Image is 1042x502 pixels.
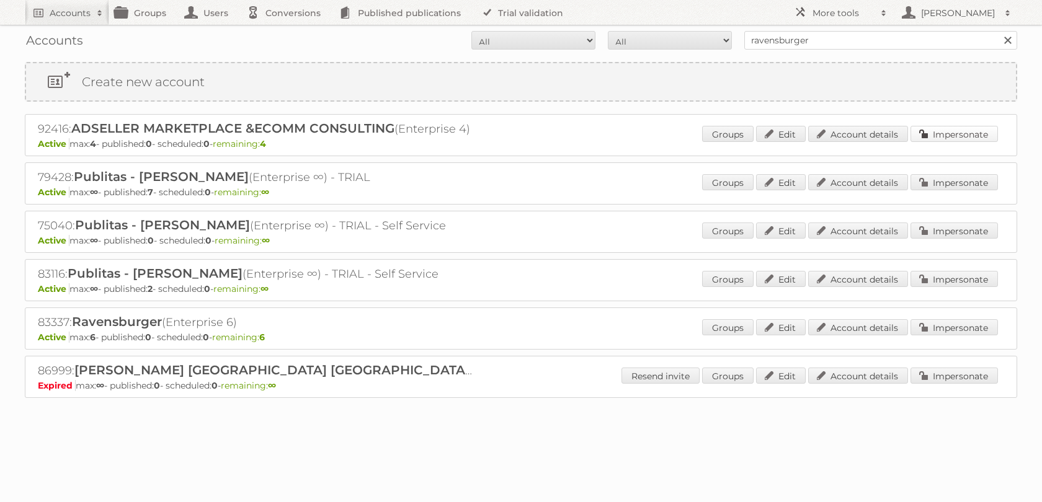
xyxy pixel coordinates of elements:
[702,368,754,384] a: Groups
[38,187,1004,198] p: max: - published: - scheduled: -
[205,235,212,246] strong: 0
[96,380,104,391] strong: ∞
[213,138,266,149] span: remaining:
[74,169,249,184] span: Publitas - [PERSON_NAME]
[38,380,1004,391] p: max: - published: - scheduled: -
[911,319,998,335] a: Impersonate
[911,271,998,287] a: Impersonate
[148,235,154,246] strong: 0
[808,319,908,335] a: Account details
[38,169,472,185] h2: 79428: (Enterprise ∞) - TRIAL
[146,138,152,149] strong: 0
[918,7,999,19] h2: [PERSON_NAME]
[756,368,806,384] a: Edit
[148,283,153,294] strong: 2
[756,126,806,142] a: Edit
[621,368,700,384] a: Resend invite
[262,235,270,246] strong: ∞
[212,332,265,343] span: remaining:
[71,121,394,136] span: ADSELLER MARKETPLACE &ECOMM CONSULTING
[90,187,98,198] strong: ∞
[38,187,69,198] span: Active
[702,271,754,287] a: Groups
[756,319,806,335] a: Edit
[90,332,96,343] strong: 6
[911,222,998,239] a: Impersonate
[75,218,250,232] span: Publitas - [PERSON_NAME]
[702,319,754,335] a: Groups
[38,235,69,246] span: Active
[38,332,69,343] span: Active
[756,271,806,287] a: Edit
[260,283,269,294] strong: ∞
[74,363,472,377] span: [PERSON_NAME] [GEOGRAPHIC_DATA] [GEOGRAPHIC_DATA]
[90,138,96,149] strong: 4
[214,187,269,198] span: remaining:
[808,126,908,142] a: Account details
[68,266,243,281] span: Publitas - [PERSON_NAME]
[260,138,266,149] strong: 4
[212,380,218,391] strong: 0
[203,332,209,343] strong: 0
[38,138,69,149] span: Active
[808,174,908,190] a: Account details
[205,187,211,198] strong: 0
[808,271,908,287] a: Account details
[261,187,269,198] strong: ∞
[38,266,472,282] h2: 83116: (Enterprise ∞) - TRIAL - Self Service
[154,380,160,391] strong: 0
[148,187,153,198] strong: 7
[38,314,472,330] h2: 83337: (Enterprise 6)
[145,332,151,343] strong: 0
[213,283,269,294] span: remaining:
[204,283,210,294] strong: 0
[38,283,69,294] span: Active
[911,126,998,142] a: Impersonate
[50,7,91,19] h2: Accounts
[38,235,1004,246] p: max: - published: - scheduled: -
[756,222,806,239] a: Edit
[72,314,162,329] span: Ravensburger
[911,368,998,384] a: Impersonate
[268,380,276,391] strong: ∞
[38,363,472,379] h2: 86999: (Bronze ∞) - TRIAL - Self Service
[26,63,1016,100] a: Create new account
[90,235,98,246] strong: ∞
[702,174,754,190] a: Groups
[90,283,98,294] strong: ∞
[911,174,998,190] a: Impersonate
[259,332,265,343] strong: 6
[38,138,1004,149] p: max: - published: - scheduled: -
[813,7,875,19] h2: More tools
[203,138,210,149] strong: 0
[756,174,806,190] a: Edit
[215,235,270,246] span: remaining:
[702,222,754,239] a: Groups
[38,332,1004,343] p: max: - published: - scheduled: -
[808,222,908,239] a: Account details
[38,283,1004,294] p: max: - published: - scheduled: -
[38,380,76,391] span: Expired
[808,368,908,384] a: Account details
[38,218,472,234] h2: 75040: (Enterprise ∞) - TRIAL - Self Service
[38,121,472,137] h2: 92416: (Enterprise 4)
[702,126,754,142] a: Groups
[221,380,276,391] span: remaining:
